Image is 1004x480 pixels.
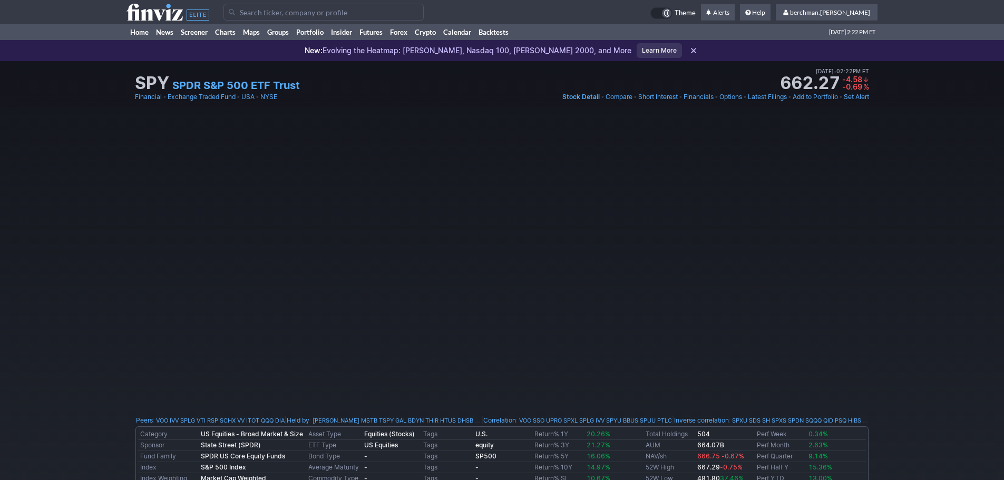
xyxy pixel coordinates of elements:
[532,440,584,451] td: Return% 3Y
[640,415,656,426] a: SPUU
[844,92,869,102] a: Set Alert
[743,92,747,102] span: •
[839,92,843,102] span: •
[637,43,682,58] a: Learn More
[532,451,584,462] td: Return% 5Y
[720,463,743,471] span: -0.75%
[237,92,240,102] span: •
[842,82,862,91] span: -0.69
[808,430,828,438] span: 0.34%
[808,452,828,460] span: 9.14%
[562,93,600,101] span: Stock Detail
[136,415,285,426] div: :
[863,415,879,426] a: YQQQ
[177,24,211,40] a: Screener
[361,415,377,426] a: MSTB
[834,66,836,76] span: •
[241,92,255,102] a: USA
[684,92,714,102] a: Financials
[261,415,274,426] a: QQQ
[657,415,672,426] a: PTLC
[863,82,869,91] span: %
[180,415,195,426] a: SPLG
[481,415,672,426] div: | :
[748,93,787,101] span: Latest Filings
[306,429,362,440] td: Asset Type
[755,429,806,440] td: Perf Week
[644,462,695,473] td: 52W High
[808,463,832,471] span: 15.36%
[790,8,870,16] span: berchman.[PERSON_NAME]
[697,452,720,460] span: 666.75
[306,462,362,473] td: Average Maturity
[697,463,743,471] b: 667.29
[475,430,488,438] a: U.S.
[260,92,277,102] a: NYSE
[748,92,787,102] a: Latest Filings
[421,451,473,462] td: Tags
[755,451,806,462] td: Perf Quarter
[457,415,473,426] a: DHSB
[835,415,846,426] a: PSQ
[749,415,761,426] a: SDS
[264,24,293,40] a: Groups
[440,24,475,40] a: Calendar
[313,415,359,426] a: [PERSON_NAME]
[563,415,578,426] a: SPXL
[197,415,206,426] a: VTI
[672,415,869,426] div: | :
[776,4,878,21] a: berchman.[PERSON_NAME]
[788,415,804,426] a: SPDN
[532,429,584,440] td: Return% 1Y
[379,415,394,426] a: TSPY
[701,4,735,21] a: Alerts
[364,430,415,438] b: Equities (Stocks)
[172,78,300,93] a: SPDR S&P 500 ETF Trust
[772,415,786,426] a: SPXS
[816,66,869,76] span: [DATE] 02:22PM ET
[732,415,747,426] a: SPXU
[421,462,473,473] td: Tags
[475,441,494,449] b: equity
[246,415,259,426] a: ITOT
[211,24,239,40] a: Charts
[793,92,838,102] a: Add to Portfolio
[306,451,362,462] td: Bond Type
[425,415,438,426] a: THIR
[220,415,236,426] a: SCHX
[138,462,199,473] td: Index
[201,430,303,438] b: US Equities - Broad Market & Size
[327,24,356,40] a: Insider
[755,462,806,473] td: Perf Half Y
[601,92,605,102] span: •
[421,429,473,440] td: Tags
[386,24,411,40] a: Forex
[606,415,621,426] a: SPYU
[156,415,168,426] a: VOO
[755,440,806,451] td: Perf Month
[805,415,822,426] a: SQQQ
[293,24,327,40] a: Portfolio
[697,441,724,449] b: 664.07B
[475,415,490,426] a: KSPY
[364,452,367,460] b: -
[135,92,162,102] a: Financial
[364,463,367,471] b: -
[675,7,696,19] span: Theme
[223,4,424,21] input: Search
[207,415,218,426] a: RSP
[715,92,718,102] span: •
[679,92,683,102] span: •
[848,415,861,426] a: HIBS
[138,451,199,462] td: Fund Family
[275,415,285,426] a: DIA
[475,452,496,460] a: SP500
[644,451,695,462] td: NAV/sh
[201,452,285,460] b: SPDR US Core Equity Funds
[562,92,600,102] a: Stock Detail
[719,92,742,102] a: Options
[722,452,744,460] span: -0.67%
[285,415,481,426] div: | :
[674,416,729,424] a: Inverse correlation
